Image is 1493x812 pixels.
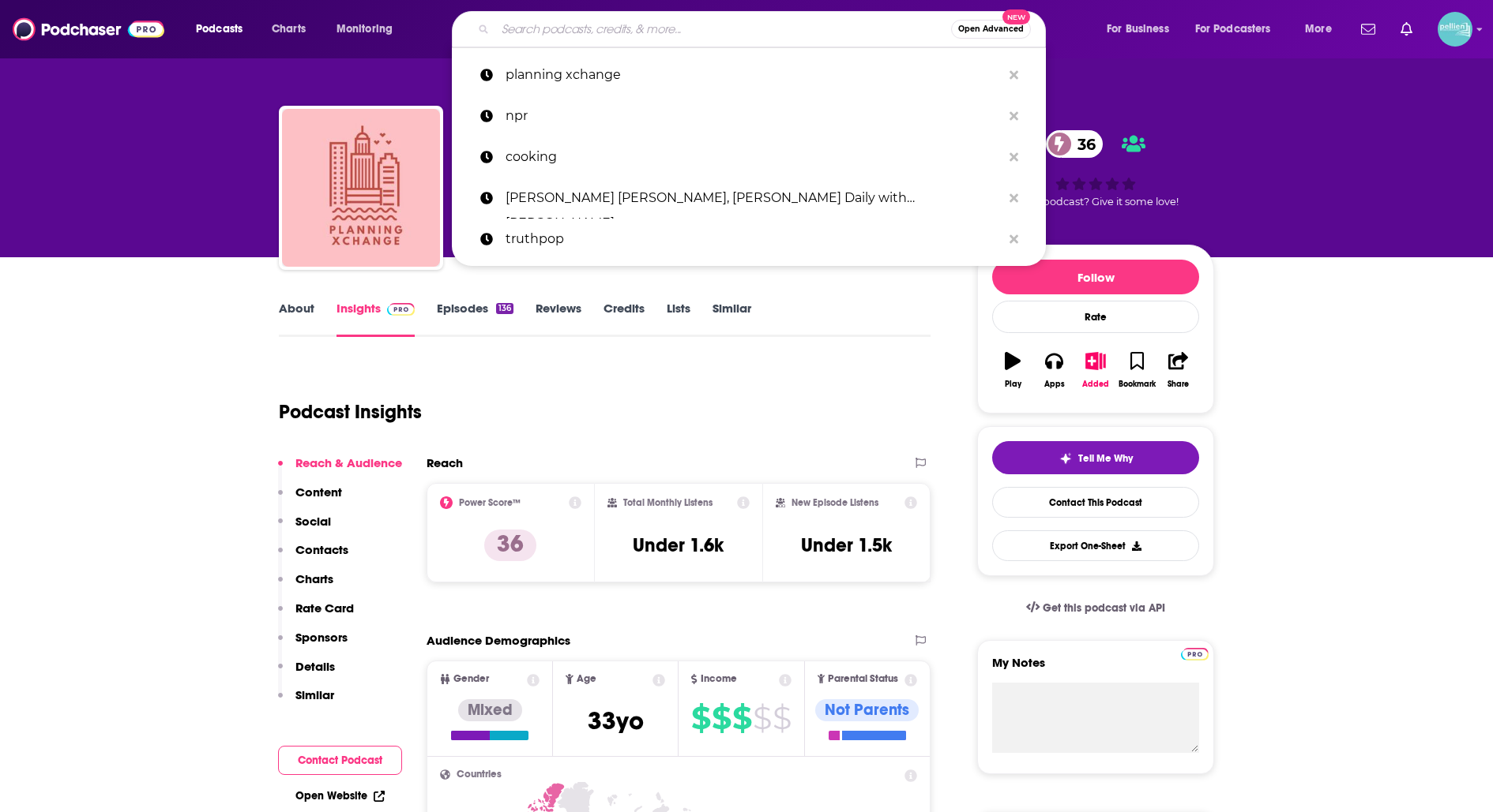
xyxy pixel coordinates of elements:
[1305,18,1332,40] span: More
[278,455,402,485] button: Reach & Audience
[282,109,440,267] img: Planning Xchange
[295,542,348,557] p: Contacts
[295,601,354,616] p: Rate Card
[506,54,1002,95] p: planning xchange
[506,219,1002,260] p: truthpop
[272,18,306,40] span: Charts
[1119,380,1156,389] div: Bookmark
[792,497,878,508] h2: New Episode Listens
[427,455,463,470] h2: Reach
[633,533,724,557] h3: Under 1.6k
[506,178,1002,219] p: Jack Posobiec Human Events, Human Events Daily with Jack Posobiec
[295,659,335,674] p: Details
[457,769,502,780] span: Countries
[295,687,334,702] p: Similar
[295,455,402,470] p: Reach & Audience
[701,674,737,684] span: Income
[732,705,751,731] span: $
[452,178,1046,219] a: [PERSON_NAME] [PERSON_NAME], [PERSON_NAME] Daily with [PERSON_NAME]
[278,542,348,571] button: Contacts
[1082,380,1109,389] div: Added
[712,705,731,731] span: $
[1078,452,1133,465] span: Tell Me Why
[992,530,1199,561] button: Export One-Sheet
[992,655,1199,683] label: My Notes
[295,485,342,500] p: Content
[1185,17,1294,42] button: open menu
[992,342,1033,399] button: Play
[278,630,348,659] button: Sponsors
[1438,12,1472,47] img: User Profile
[337,18,393,40] span: Monitoring
[1181,645,1209,660] a: Pro website
[828,674,898,684] span: Parental Status
[1075,342,1116,399] button: Added
[1005,380,1021,389] div: Play
[196,18,243,40] span: Podcasts
[577,674,596,684] span: Age
[337,301,415,337] a: InsightsPodchaser Pro
[261,17,315,42] a: Charts
[452,95,1046,137] a: npr
[1059,452,1072,465] img: tell me why sparkle
[295,630,348,645] p: Sponsors
[588,705,644,736] span: 33 yo
[667,301,690,337] a: Lists
[278,514,331,543] button: Social
[1438,12,1472,47] button: Show profile menu
[278,746,402,775] button: Contact Podcast
[691,705,710,731] span: $
[1158,342,1199,399] button: Share
[1116,342,1157,399] button: Bookmark
[1168,380,1189,389] div: Share
[713,301,751,337] a: Similar
[1044,380,1065,389] div: Apps
[13,14,164,44] img: Podchaser - Follow, Share and Rate Podcasts
[773,705,791,731] span: $
[459,497,521,508] h2: Power Score™
[1046,130,1104,158] a: 36
[1438,12,1472,47] span: Logged in as JessicaPellien
[1181,648,1209,660] img: Podchaser Pro
[1033,342,1074,399] button: Apps
[295,571,333,586] p: Charts
[453,674,489,684] span: Gender
[604,301,645,337] a: Credits
[1002,9,1031,24] span: New
[1062,130,1104,158] span: 36
[1013,196,1179,208] span: Good podcast? Give it some love!
[1096,17,1189,42] button: open menu
[1355,16,1382,43] a: Show notifications dropdown
[495,17,951,42] input: Search podcasts, credits, & more...
[1014,589,1178,627] a: Get this podcast via API
[387,303,415,316] img: Podchaser Pro
[437,301,513,337] a: Episodes136
[452,219,1046,260] a: truthpop
[279,400,422,424] h1: Podcast Insights
[1107,18,1169,40] span: For Business
[1294,17,1352,42] button: open menu
[279,301,314,337] a: About
[278,571,333,601] button: Charts
[623,497,713,508] h2: Total Monthly Listens
[536,301,581,337] a: Reviews
[1195,18,1271,40] span: For Podcasters
[467,11,1061,47] div: Search podcasts, credits, & more...
[1043,601,1165,615] span: Get this podcast via API
[452,137,1046,178] a: cooking
[325,17,413,42] button: open menu
[496,303,513,314] div: 136
[992,487,1199,518] a: Contact This Podcast
[801,533,892,557] h3: Under 1.5k
[506,95,1002,137] p: npr
[506,137,1002,178] p: cooking
[992,260,1199,294] button: Follow
[278,601,354,630] button: Rate Card
[1394,16,1419,43] a: Show notifications dropdown
[815,699,919,721] div: Not Parents
[452,54,1046,95] a: planning xchange
[295,789,385,803] a: Open Website
[278,687,334,717] button: Similar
